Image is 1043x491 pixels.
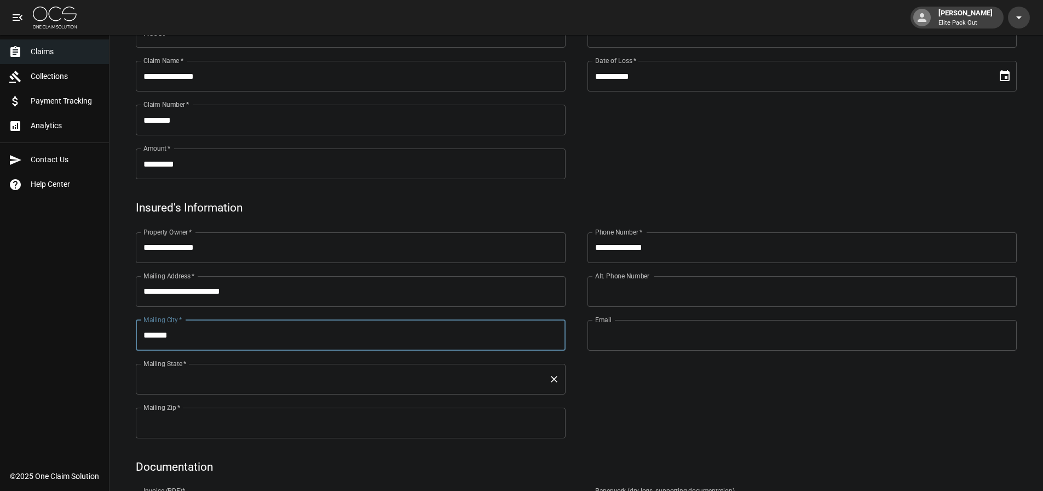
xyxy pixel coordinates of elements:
[31,179,100,190] span: Help Center
[143,359,186,368] label: Mailing State
[143,56,183,65] label: Claim Name
[546,372,562,387] button: Clear
[595,56,636,65] label: Date of Loss
[143,227,192,237] label: Property Owner
[595,271,649,281] label: Alt. Phone Number
[31,120,100,132] span: Analytics
[33,7,77,28] img: ocs-logo-white-transparent.png
[7,7,28,28] button: open drawer
[143,315,182,324] label: Mailing City
[143,100,189,109] label: Claim Number
[31,154,100,165] span: Contact Us
[994,65,1016,87] button: Choose date, selected date is Oct 9, 2025
[31,46,100,58] span: Claims
[143,271,194,281] label: Mailing Address
[595,227,642,237] label: Phone Number
[10,471,99,482] div: © 2025 One Claim Solution
[143,403,181,412] label: Mailing Zip
[934,8,997,27] div: [PERSON_NAME]
[31,95,100,107] span: Payment Tracking
[143,144,171,153] label: Amount
[938,19,993,28] p: Elite Pack Out
[595,315,612,324] label: Email
[31,71,100,82] span: Collections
